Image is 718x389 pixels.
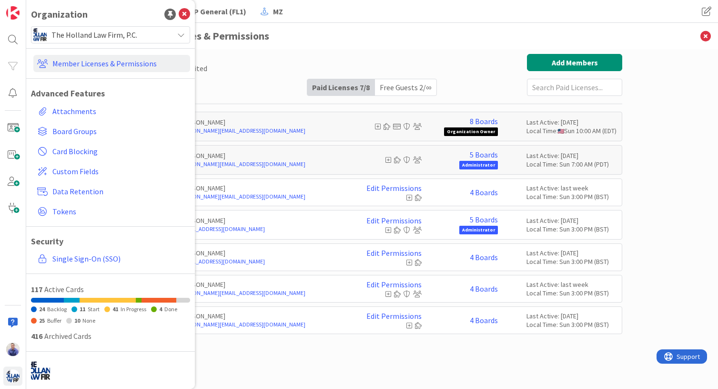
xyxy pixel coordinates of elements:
span: The Holland Law Firm, P.C. [51,28,169,42]
div: Local Time: Sun 10:00 AM (EDT) [526,126,617,135]
a: 4 Boards [470,316,498,325]
img: Visit kanbanzone.com [6,6,20,20]
div: Local Time: Sun 7:00 AM (PDT) [526,160,617,168]
a: Data Retention [33,183,190,200]
span: None [82,317,95,324]
a: Edit Permissions [366,249,422,257]
a: 4 Boards [470,188,498,197]
span: Tokens [52,206,186,217]
div: Local Time: Sun 3:00 PM (BST) [526,192,617,201]
img: JG [6,343,20,356]
a: [PERSON_NAME][EMAIL_ADDRESS][DOMAIN_NAME] [179,289,345,297]
div: Active Cards [31,284,190,295]
input: Search Paid Licenses... [527,79,622,96]
a: Single Sign-On (SSO) [33,250,190,267]
a: Custom Fields [33,163,190,180]
span: Card Blocking [52,146,186,157]
div: Last Active: [DATE] [526,249,617,257]
a: Edit Permissions [366,216,422,225]
div: Local Time: Sun 3:00 PM (BST) [526,225,617,233]
a: Card Blocking [33,143,190,160]
span: 24 [39,305,45,313]
a: MZ [255,3,289,20]
img: avatar [6,369,20,383]
a: Edit Permissions [366,184,422,192]
div: Last Active: [DATE] [526,118,617,126]
a: [EMAIL_ADDRESS][DOMAIN_NAME] [179,257,345,266]
span: 11 [80,305,85,313]
span: 4 [159,305,162,313]
img: avatar [31,361,50,380]
p: [PERSON_NAME] [179,280,345,289]
a: [PERSON_NAME][EMAIL_ADDRESS][DOMAIN_NAME] [179,126,345,135]
p: [PERSON_NAME] [179,216,345,225]
p: [PERSON_NAME] [179,249,345,257]
p: [PERSON_NAME] [179,312,345,320]
a: 5 Boards [470,150,498,159]
div: Free Guests 2 / ∞ [375,79,436,95]
h3: Member Licenses & Permissions [122,23,622,49]
a: [EMAIL_ADDRESS][DOMAIN_NAME] [179,225,345,233]
div: Last Active: [DATE] [526,312,617,320]
span: 41 [112,305,118,313]
p: [PERSON_NAME] [179,151,345,160]
div: Last Active: [DATE] [526,216,617,225]
span: Organization Owner [444,127,498,136]
a: 4 Boards [470,284,498,293]
span: Administrator [459,226,498,234]
div: Last Active: last week [526,184,617,192]
button: Add Members [527,54,622,71]
p: [PERSON_NAME] [179,184,345,192]
span: Done [164,305,177,313]
span: 10 [74,317,80,324]
div: Last Active: last week [526,280,617,289]
span: Backlog [47,305,67,313]
a: Member Licenses & Permissions [33,55,190,72]
a: [PERSON_NAME][EMAIL_ADDRESS][DOMAIN_NAME] [179,160,345,168]
span: WIP General (FL1) [185,6,246,17]
a: Attachments [33,103,190,120]
div: Local Time: Sun 3:00 PM (BST) [526,289,617,297]
span: Support [20,1,43,13]
a: [PERSON_NAME][EMAIL_ADDRESS][DOMAIN_NAME] [179,320,345,329]
div: Archived Cards [31,330,190,342]
h1: Advanced Features [31,88,190,99]
div: Organization [31,7,88,21]
h1: Security [31,236,190,247]
span: 117 [31,284,42,294]
span: Administrator [459,161,498,169]
div: Local Time: Sun 3:00 PM (BST) [526,257,617,266]
span: In Progress [121,305,146,313]
p: [PERSON_NAME] [179,118,345,126]
a: Tokens [33,203,190,220]
span: Data Retention [52,186,186,197]
a: Edit Permissions [366,280,422,289]
img: us.png [558,129,564,134]
a: [PERSON_NAME][EMAIL_ADDRESS][DOMAIN_NAME] [179,192,345,201]
span: Board Groups [52,126,186,137]
img: avatar [33,28,47,42]
a: 5 Boards [470,215,498,224]
a: WIP General (FL1) [168,3,252,20]
span: Start [88,305,100,313]
div: Local Time: Sun 3:00 PM (BST) [526,320,617,329]
span: Custom Fields [52,166,186,177]
div: Paid Licenses 7 / 8 [307,79,375,95]
span: 416 [31,331,42,341]
span: Buffer [47,317,61,324]
a: Edit Permissions [366,312,422,320]
div: Last Active: [DATE] [526,151,617,160]
a: Board Groups [33,123,190,140]
span: MZ [273,6,283,17]
a: 8 Boards [470,117,498,126]
a: 4 Boards [470,253,498,262]
span: 25 [39,317,45,324]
